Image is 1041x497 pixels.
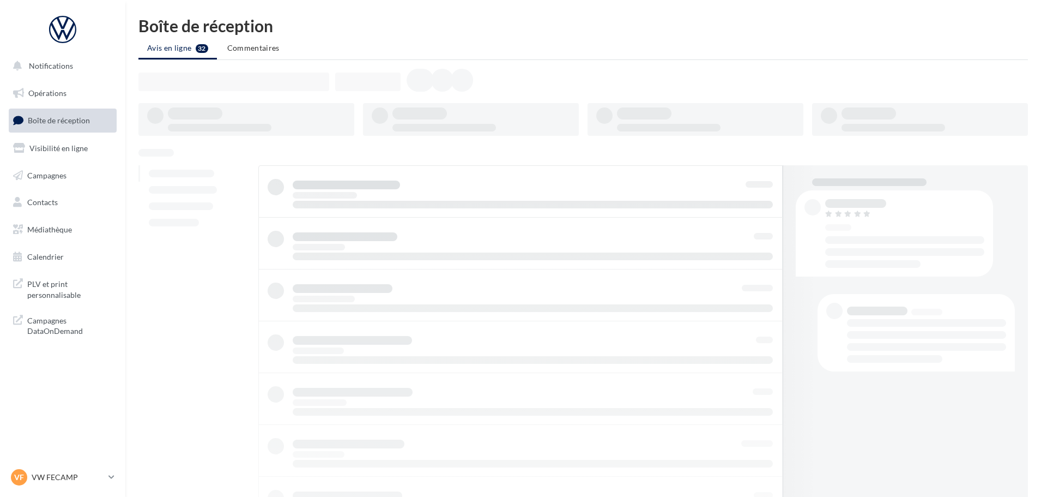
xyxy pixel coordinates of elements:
span: Notifications [29,61,73,70]
span: VF [14,472,24,483]
a: Contacts [7,191,119,214]
span: Boîte de réception [28,116,90,125]
a: Campagnes DataOnDemand [7,309,119,341]
a: Opérations [7,82,119,105]
span: Campagnes DataOnDemand [27,313,112,337]
a: PLV et print personnalisable [7,272,119,304]
span: Médiathèque [27,225,72,234]
a: Médiathèque [7,218,119,241]
a: Boîte de réception [7,109,119,132]
span: Commentaires [227,43,280,52]
span: Campagnes [27,170,66,179]
a: Campagnes [7,164,119,187]
span: Contacts [27,197,58,207]
p: VW FECAMP [32,472,104,483]
span: Opérations [28,88,66,98]
a: Calendrier [7,245,119,268]
span: Calendrier [27,252,64,261]
a: Visibilité en ligne [7,137,119,160]
span: Visibilité en ligne [29,143,88,153]
button: Notifications [7,55,114,77]
div: Boîte de réception [138,17,1028,34]
a: VF VW FECAMP [9,467,117,488]
span: PLV et print personnalisable [27,277,112,300]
